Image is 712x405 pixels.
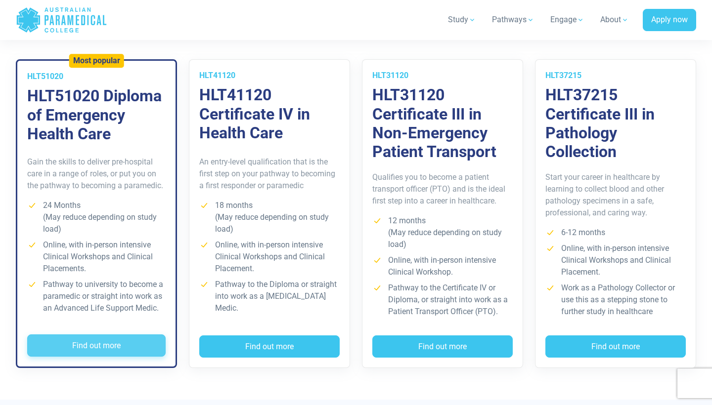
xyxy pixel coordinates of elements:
h3: HLT31120 Certificate III in Non-Emergency Patient Transport [372,85,513,162]
p: An entry-level qualification that is the first step on your pathway to becoming a first responder... [199,156,340,192]
li: Pathway to university to become a paramedic or straight into work as an Advanced Life Support Medic. [27,279,166,314]
h3: HLT51020 Diploma of Emergency Health Care [27,86,166,143]
button: Find out more [372,335,513,358]
li: Online, with in-person intensive Clinical Workshops and Clinical Placement. [545,243,686,278]
li: Online, with in-person intensive Clinical Workshops and Clinical Placements. [27,239,166,275]
li: Pathway to the Certificate IV or Diploma, or straight into work as a Patient Transport Officer (P... [372,282,513,318]
button: Find out more [27,334,166,357]
p: Gain the skills to deliver pre-hospital care in a range of roles, or put you on the pathway to be... [27,156,166,192]
span: HLT51020 [27,72,63,81]
li: 12 months (May reduce depending on study load) [372,215,513,250]
a: HLT31120 HLT31120 Certificate III in Non-Emergency Patient Transport Qualifies you to become a pa... [362,59,523,368]
p: Start your career in healthcare by learning to collect blood and other pathology specimens in a s... [545,171,686,219]
li: 6-12 months [545,227,686,239]
h3: HLT37215 Certificate III in Pathology Collection [545,85,686,162]
span: HLT37215 [545,71,581,80]
a: HLT37215 HLT37215 Certificate III in Pathology Collection Start your career in healthcare by lear... [535,59,696,368]
li: Work as a Pathology Collector or use this as a stepping stone to further study in healthcare [545,282,686,318]
h3: HLT41120 Certificate IV in Health Care [199,85,340,142]
li: Pathway to the Diploma or straight into work as a [MEDICAL_DATA] Medic. [199,279,340,314]
li: Online, with in-person intensive Clinical Workshop. [372,254,513,278]
h5: Most popular [73,56,120,66]
li: 24 Months (May reduce depending on study load) [27,200,166,235]
button: Find out more [199,335,340,358]
a: Most popular HLT51020 HLT51020 Diploma of Emergency Health Care Gain the skills to deliver pre-ho... [16,59,177,368]
li: 18 months (May reduce depending on study load) [199,200,340,235]
span: HLT41120 [199,71,235,80]
li: Online, with in-person intensive Clinical Workshops and Clinical Placement. [199,239,340,275]
span: HLT31120 [372,71,408,80]
a: HLT41120 HLT41120 Certificate IV in Health Care An entry-level qualification that is the first st... [189,59,350,368]
button: Find out more [545,335,686,358]
p: Qualifies you to become a patient transport officer (PTO) and is the ideal first step into a care... [372,171,513,207]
